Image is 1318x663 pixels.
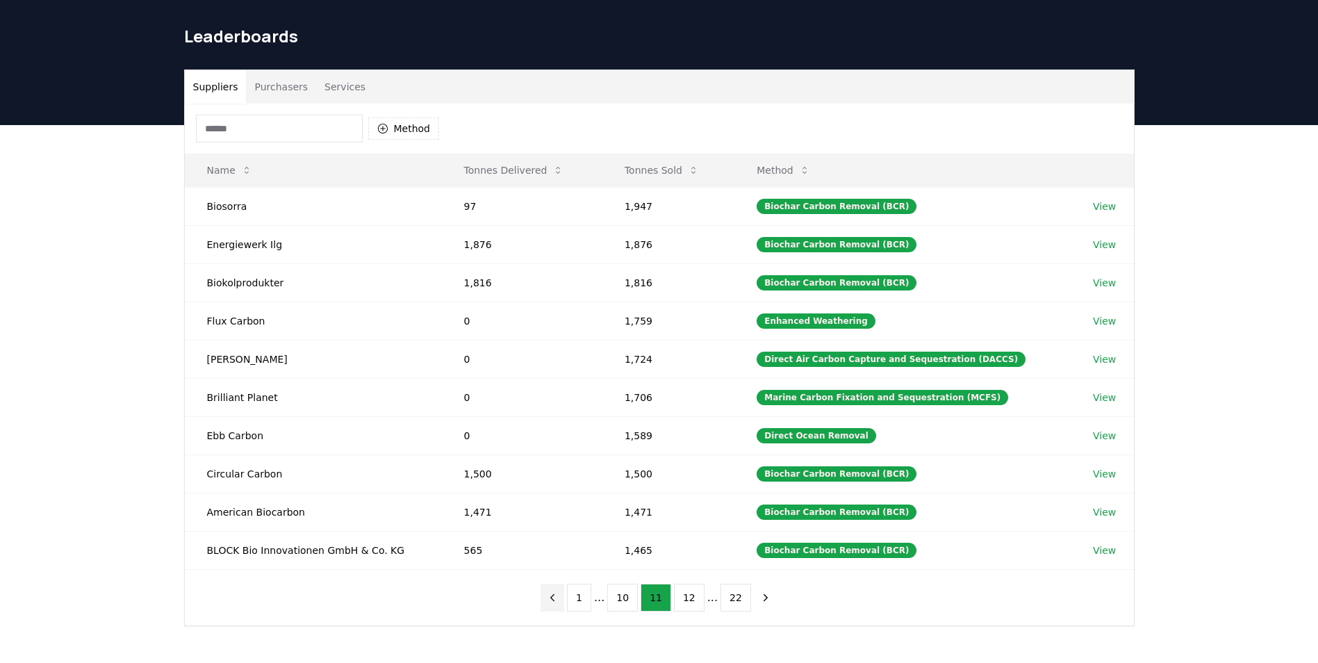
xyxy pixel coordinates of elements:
[185,416,442,455] td: Ebb Carbon
[757,466,916,482] div: Biochar Carbon Removal (BCR)
[757,237,916,252] div: Biochar Carbon Removal (BCR)
[754,584,777,612] button: next page
[184,25,1135,47] h1: Leaderboards
[246,70,316,104] button: Purchasers
[442,225,602,263] td: 1,876
[442,416,602,455] td: 0
[602,225,734,263] td: 1,876
[602,531,734,569] td: 1,465
[442,455,602,493] td: 1,500
[316,70,374,104] button: Services
[442,302,602,340] td: 0
[185,187,442,225] td: Biosorra
[1093,314,1116,328] a: View
[602,302,734,340] td: 1,759
[641,584,671,612] button: 11
[1093,505,1116,519] a: View
[674,584,705,612] button: 12
[613,156,710,184] button: Tonnes Sold
[1093,199,1116,213] a: View
[707,589,718,606] li: ...
[757,428,876,443] div: Direct Ocean Removal
[594,589,604,606] li: ...
[1093,391,1116,404] a: View
[196,156,263,184] button: Name
[442,187,602,225] td: 97
[757,543,916,558] div: Biochar Carbon Removal (BCR)
[567,584,591,612] button: 1
[757,313,875,329] div: Enhanced Weathering
[185,455,442,493] td: Circular Carbon
[602,455,734,493] td: 1,500
[757,352,1025,367] div: Direct Air Carbon Capture and Sequestration (DACCS)
[757,275,916,290] div: Biochar Carbon Removal (BCR)
[757,390,1008,405] div: Marine Carbon Fixation and Sequestration (MCFS)
[1093,352,1116,366] a: View
[746,156,821,184] button: Method
[757,505,916,520] div: Biochar Carbon Removal (BCR)
[602,187,734,225] td: 1,947
[368,117,440,140] button: Method
[185,493,442,531] td: American Biocarbon
[442,340,602,378] td: 0
[442,263,602,302] td: 1,816
[1093,467,1116,481] a: View
[1093,238,1116,252] a: View
[1093,276,1116,290] a: View
[442,493,602,531] td: 1,471
[185,225,442,263] td: Energiewerk Ilg
[602,416,734,455] td: 1,589
[757,199,916,214] div: Biochar Carbon Removal (BCR)
[442,378,602,416] td: 0
[602,340,734,378] td: 1,724
[541,584,564,612] button: previous page
[1093,543,1116,557] a: View
[185,263,442,302] td: Biokolprodukter
[185,302,442,340] td: Flux Carbon
[720,584,751,612] button: 22
[602,263,734,302] td: 1,816
[453,156,575,184] button: Tonnes Delivered
[442,531,602,569] td: 565
[185,340,442,378] td: [PERSON_NAME]
[185,531,442,569] td: BLOCK Bio Innovationen GmbH & Co. KG
[1093,429,1116,443] a: View
[185,70,247,104] button: Suppliers
[607,584,638,612] button: 10
[602,378,734,416] td: 1,706
[602,493,734,531] td: 1,471
[185,378,442,416] td: Brilliant Planet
